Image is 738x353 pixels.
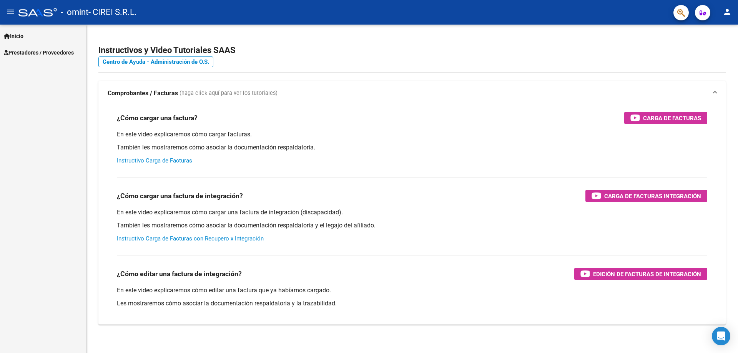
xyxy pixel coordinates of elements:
button: Carga de Facturas Integración [585,190,707,202]
span: (haga click aquí para ver los tutoriales) [180,89,278,98]
a: Centro de Ayuda - Administración de O.S. [98,56,213,67]
h2: Instructivos y Video Tutoriales SAAS [98,43,726,58]
p: Les mostraremos cómo asociar la documentación respaldatoria y la trazabilidad. [117,299,707,308]
span: - omint [61,4,88,21]
span: Prestadores / Proveedores [4,48,74,57]
span: Carga de Facturas Integración [604,191,701,201]
p: En este video explicaremos cómo cargar facturas. [117,130,707,139]
strong: Comprobantes / Facturas [108,89,178,98]
span: Inicio [4,32,23,40]
h3: ¿Cómo editar una factura de integración? [117,268,242,279]
mat-icon: menu [6,7,15,17]
button: Edición de Facturas de integración [574,268,707,280]
p: En este video explicaremos cómo cargar una factura de integración (discapacidad). [117,208,707,217]
mat-icon: person [723,7,732,17]
span: Carga de Facturas [643,113,701,123]
a: Instructivo Carga de Facturas [117,157,192,164]
p: En este video explicaremos cómo editar una factura que ya habíamos cargado. [117,286,707,295]
h3: ¿Cómo cargar una factura de integración? [117,191,243,201]
a: Instructivo Carga de Facturas con Recupero x Integración [117,235,264,242]
mat-expansion-panel-header: Comprobantes / Facturas (haga click aquí para ver los tutoriales) [98,81,726,106]
button: Carga de Facturas [624,112,707,124]
span: - CIREI S.R.L. [88,4,137,21]
h3: ¿Cómo cargar una factura? [117,113,198,123]
div: Open Intercom Messenger [712,327,730,345]
p: También les mostraremos cómo asociar la documentación respaldatoria y el legajo del afiliado. [117,221,707,230]
div: Comprobantes / Facturas (haga click aquí para ver los tutoriales) [98,106,726,325]
span: Edición de Facturas de integración [593,269,701,279]
p: También les mostraremos cómo asociar la documentación respaldatoria. [117,143,707,152]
